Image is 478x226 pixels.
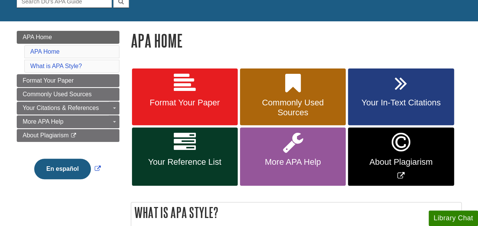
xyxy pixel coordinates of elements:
[138,157,232,167] span: Your Reference List
[131,202,461,223] h2: What is APA Style?
[17,74,119,87] a: Format Your Paper
[429,210,478,226] button: Library Chat
[17,129,119,142] a: About Plagiarism
[132,127,238,186] a: Your Reference List
[17,31,119,192] div: Guide Page Menu
[23,132,69,138] span: About Plagiarism
[23,118,64,125] span: More APA Help
[23,105,99,111] span: Your Citations & References
[34,159,91,179] button: En español
[132,68,238,126] a: Format Your Paper
[240,127,346,186] a: More APA Help
[348,127,454,186] a: Link opens in new window
[246,157,340,167] span: More APA Help
[17,31,119,44] a: APA Home
[70,133,77,138] i: This link opens in a new window
[354,157,448,167] span: About Plagiarism
[17,88,119,101] a: Commonly Used Sources
[131,31,462,50] h1: APA Home
[138,98,232,108] span: Format Your Paper
[23,91,92,97] span: Commonly Used Sources
[17,102,119,115] a: Your Citations & References
[348,68,454,126] a: Your In-Text Citations
[354,98,448,108] span: Your In-Text Citations
[23,77,74,84] span: Format Your Paper
[240,68,346,126] a: Commonly Used Sources
[30,63,82,69] a: What is APA Style?
[23,34,52,40] span: APA Home
[30,48,60,55] a: APA Home
[17,115,119,128] a: More APA Help
[246,98,340,118] span: Commonly Used Sources
[32,166,103,172] a: Link opens in new window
